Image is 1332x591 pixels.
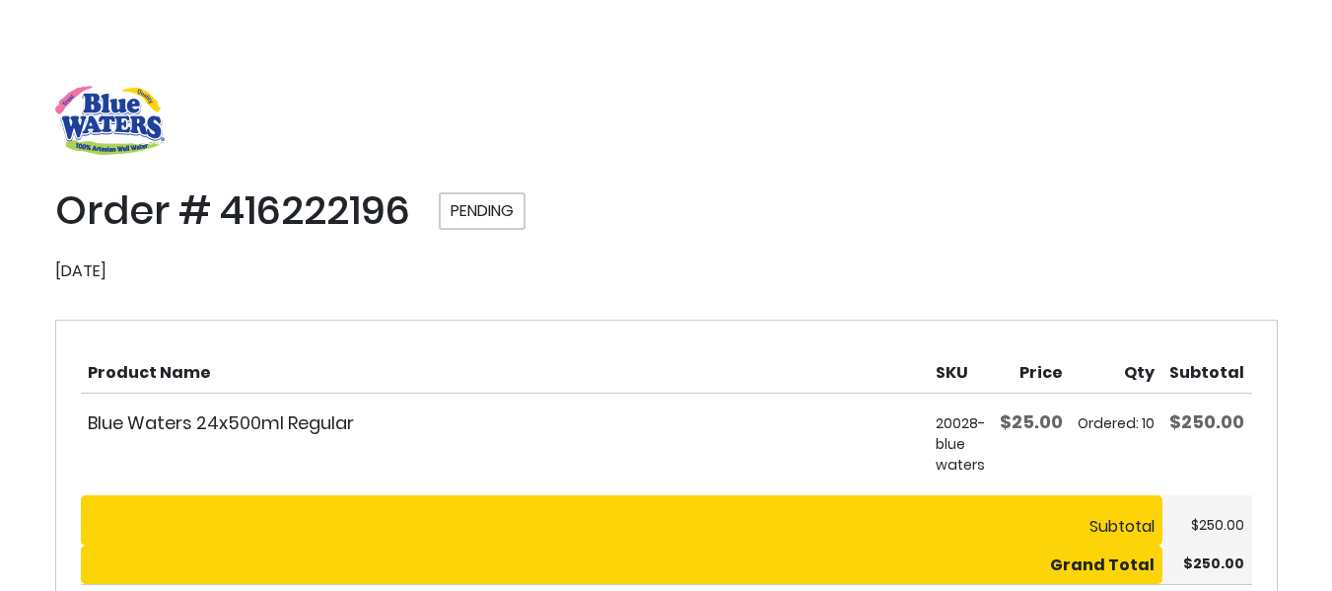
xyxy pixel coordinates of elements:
[439,192,526,230] span: Pending
[993,345,1071,393] th: Price
[1142,413,1155,433] span: 10
[55,183,410,238] span: Order # 416222196
[1169,409,1244,434] span: $250.00
[1071,345,1162,393] th: Qty
[1050,554,1155,576] strong: Grand Total
[929,345,993,393] th: SKU
[1000,409,1063,434] span: $25.00
[1183,554,1244,573] span: $250.00
[929,394,993,495] td: 20028-blue waters
[81,345,929,393] th: Product Name
[55,259,106,282] span: [DATE]
[1078,413,1142,433] span: Ordered
[88,409,921,436] strong: Blue Waters 24x500ml Regular
[81,495,1162,547] th: Subtotal
[1191,515,1244,535] span: $250.00
[55,86,165,155] a: store logo
[1162,345,1252,393] th: Subtotal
